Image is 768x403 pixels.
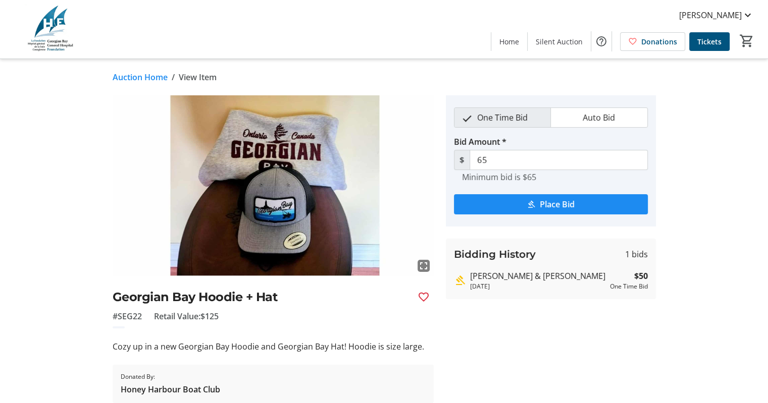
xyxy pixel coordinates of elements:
img: Georgian Bay General Hospital Foundation's Logo [6,4,96,54]
mat-icon: Highest bid [454,274,466,286]
span: Home [499,36,519,47]
a: Silent Auction [528,32,591,51]
span: Silent Auction [536,36,583,47]
img: Image [113,95,434,276]
span: Donated By: [121,372,220,381]
span: Honey Harbour Boat Club [121,383,220,395]
div: Cozy up in a new Georgian Bay Hoodie and Georgian Bay Hat! Hoodie is size large. [113,340,434,353]
div: One Time Bid [610,282,648,291]
button: Cart [738,32,756,50]
mat-icon: fullscreen [418,260,430,272]
span: Retail Value: $125 [154,310,219,322]
span: / [172,71,175,83]
tr-hint: Minimum bid is $65 [462,172,536,182]
span: View Item [179,71,217,83]
span: Auto Bid [577,108,621,127]
div: [PERSON_NAME] & [PERSON_NAME] [470,270,606,282]
span: Donations [641,36,677,47]
a: Home [491,32,527,51]
span: $ [454,150,470,170]
span: Place Bid [540,198,575,210]
button: [PERSON_NAME] [671,7,762,23]
strong: $50 [634,270,648,282]
span: #SEG22 [113,310,142,322]
span: Tickets [697,36,722,47]
span: One Time Bid [471,108,534,127]
a: Auction Home [113,71,168,83]
a: Donations [620,32,685,51]
button: Help [591,31,611,51]
button: Favourite [414,287,434,307]
h3: Bidding History [454,247,536,262]
h2: Georgian Bay Hoodie + Hat [113,288,409,306]
label: Bid Amount * [454,136,506,148]
span: [PERSON_NAME] [679,9,742,21]
a: Tickets [689,32,730,51]
button: Place Bid [454,194,648,214]
div: [DATE] [470,282,606,291]
span: 1 bids [625,248,648,260]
